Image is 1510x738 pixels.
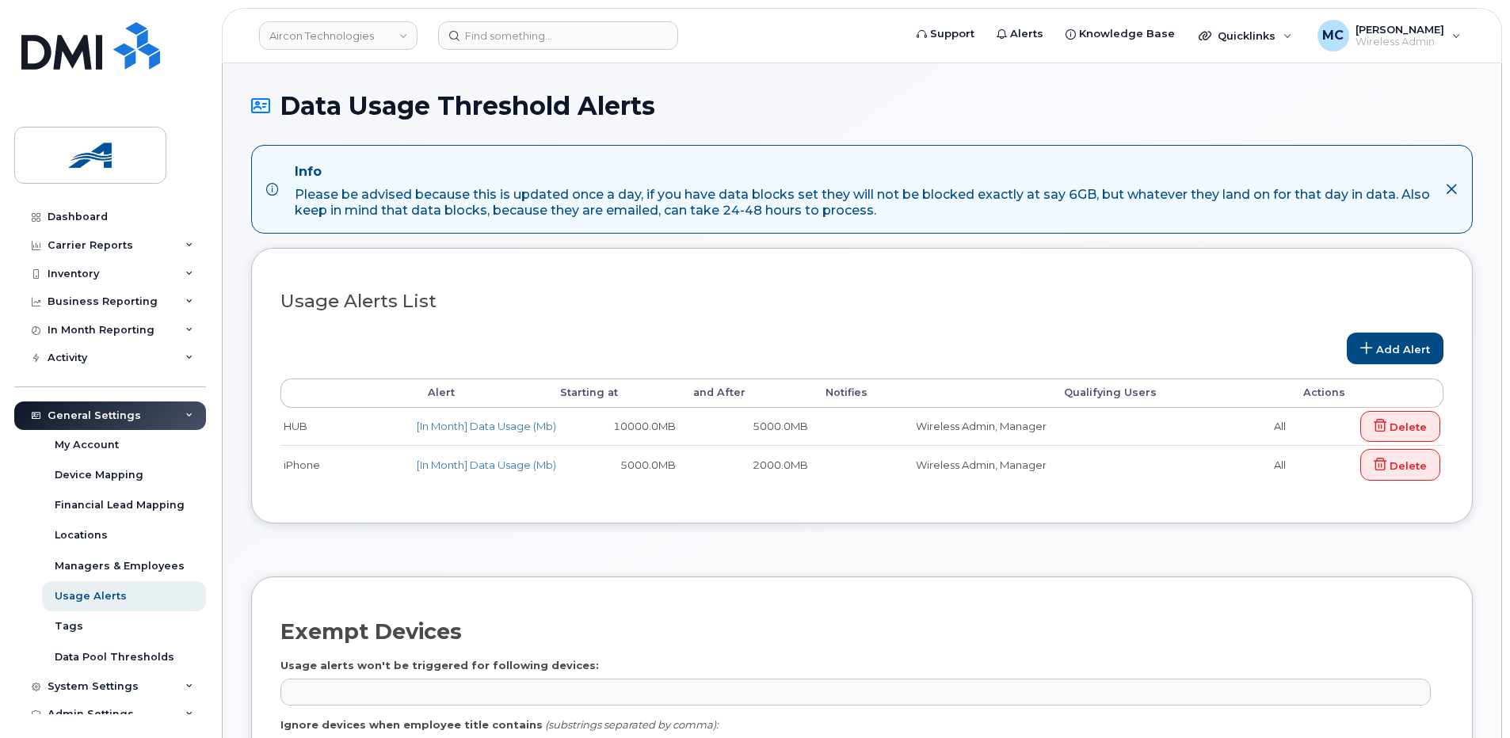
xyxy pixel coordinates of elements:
i: (substrings separated by comma): [545,718,719,731]
td: 5000.0MB [679,408,811,446]
td: All [1050,445,1289,484]
td: HUB [280,408,414,446]
th: Starting at [546,379,678,407]
label: Ignore devices when employee title contains [280,717,543,732]
h3: Usage Alerts List [280,291,1443,311]
td: 5000.0MB [546,445,678,484]
label: Usage alerts won't be triggered for following devices: [280,658,599,673]
div: Please be advised because this is updated once a day, if you have data blocks set they will not b... [295,187,1432,219]
h2: Exempt Devices [280,620,462,644]
th: Actions [1289,379,1443,407]
a: Delete [1360,411,1440,443]
td: 10000.0MB [546,408,678,446]
th: Qualifying Users [1050,379,1289,407]
th: Notifies [811,379,1051,407]
h4: Info [295,164,1432,180]
a: Add Alert [1347,333,1443,364]
a: [In Month] Data Usage (Mb) [417,458,556,471]
td: Wireless Admin, Manager [811,445,1051,484]
th: and After [679,379,811,407]
a: Delete [1360,449,1440,481]
th: Alert [414,379,546,407]
a: [In Month] Data Usage (Mb) [417,420,556,432]
td: iPhone [280,445,414,484]
td: All [1050,408,1289,446]
td: Wireless Admin, Manager [811,408,1051,446]
h1: Data Usage Threshold Alerts [251,92,1473,120]
td: 2000.0MB [679,445,811,484]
